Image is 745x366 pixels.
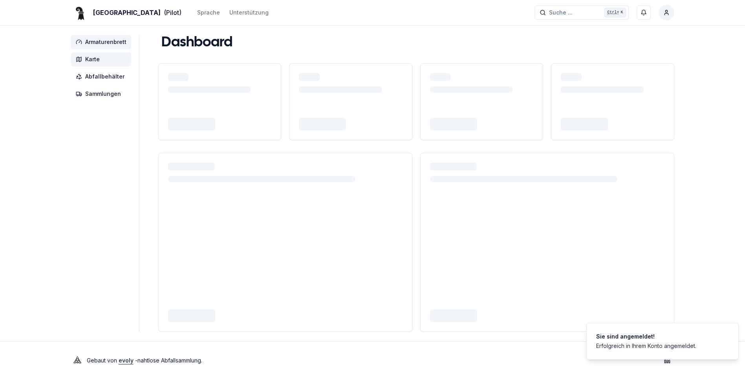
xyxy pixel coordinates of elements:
button: Sprache [197,8,220,17]
a: Sammlungen [71,87,134,101]
span: [GEOGRAPHIC_DATA] [93,8,161,17]
a: [GEOGRAPHIC_DATA](Pilot) [71,8,181,17]
span: Armaturenbrett [85,38,126,46]
div: Sprache [197,9,220,16]
button: Suche ...Ctrl+K [534,5,629,20]
div: Erfolgreich in Ihrem Konto angemeldet. [596,342,696,350]
a: Armaturenbrett [71,35,134,49]
span: Karte [85,55,100,63]
div: Sie sind angemeldet! [596,333,696,340]
img: Basel Logo [71,3,90,22]
span: Suche ... [549,9,573,16]
span: (Pilot) [164,8,181,17]
span: Abfallbehälter [85,73,124,81]
a: Abfallbehälter [71,70,134,84]
a: evoly [119,357,134,364]
a: Karte [71,52,134,66]
h1: Dashboard [161,35,232,51]
p: Gebaut von - nahtlose Abfallsammlung . [87,355,202,366]
a: Unterstützung [229,8,269,17]
span: Sammlungen [85,90,121,98]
